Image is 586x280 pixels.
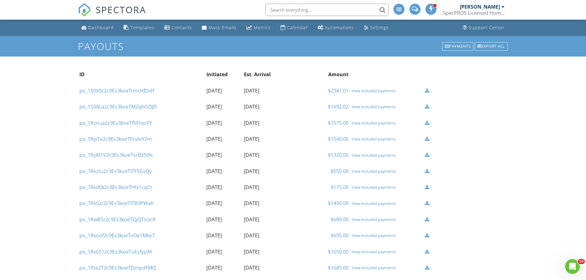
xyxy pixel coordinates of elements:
[209,25,237,30] div: Mass Emails
[352,136,422,141] a: View included payments
[352,120,422,125] a: View included payments
[242,99,289,115] td: [DATE]
[460,4,500,10] div: [PERSON_NAME]
[331,216,349,223] a: $600.00
[79,120,152,126] a: po_1Rznua2c9Es3koeTfSFnxcFY
[254,25,271,30] div: Metrics
[361,22,391,34] a: Settings
[205,244,242,260] td: [DATE]
[265,4,389,16] input: Search everything...
[205,83,242,99] td: [DATE]
[328,152,349,158] a: $1320.00
[352,153,422,158] div: View included payments
[242,244,289,260] td: [DATE]
[205,195,242,211] td: [DATE]
[370,25,389,30] div: Settings
[578,259,585,264] span: 10
[242,163,289,179] td: [DATE]
[79,103,157,110] a: po_1S0ALa2c9Es3koeTM2qhGOJD
[328,103,349,110] a: $1692.02
[242,227,289,243] td: [DATE]
[79,232,155,239] a: po_1Rvoof2c9Es3koeTvOe1Mke7
[199,22,239,34] a: Mass Emails
[88,25,114,30] div: Dashboard
[352,265,422,270] a: View included payments
[442,42,474,51] div: Payments
[331,232,349,239] a: $695.00
[96,3,146,16] span: SPECTORA
[79,264,156,271] a: po_1Rte2T2c9Es3koeTJSmpdFMQ
[325,25,354,30] div: Automations
[242,131,289,147] td: [DATE]
[352,233,422,238] a: View included payments
[289,66,350,82] th: Amount
[242,195,289,211] td: [DATE]
[242,83,289,99] td: [DATE]
[205,211,242,227] td: [DATE]
[469,25,505,30] div: Support Center
[352,169,422,174] a: View included payments
[205,227,242,243] td: [DATE]
[352,88,422,93] a: View included payments
[205,66,242,82] th: Initiated
[460,22,507,34] a: Support Center
[565,259,580,274] iframe: Intercom live chat
[352,104,422,109] a: View included payments
[78,66,205,82] th: ID
[315,22,357,34] a: Automations (Advanced)
[242,179,289,195] td: [DATE]
[79,200,154,207] a: po_1RxGiz2c9Es3koeTlTB3PWah
[205,131,242,147] td: [DATE]
[205,179,242,195] td: [DATE]
[79,248,152,255] a: po_1Rv6512c9Es3koeTuEsfyjzM
[328,120,349,126] a: $1575.00
[205,260,242,276] td: [DATE]
[328,264,349,271] a: $1645.00
[205,99,242,115] td: [DATE]
[331,168,349,175] a: $550.00
[242,66,289,82] th: Est. Arrival
[78,41,508,52] h1: Payouts
[278,22,310,34] a: Calendar
[79,184,152,191] a: po_1Rxd0k2c9Es3koeTHlx1cqCt
[352,249,422,254] a: View included payments
[78,8,146,21] a: SPECTORA
[162,22,194,34] a: Contacts
[79,168,152,175] a: po_1Rxztu2c9Es3koeTITFSEuQy
[328,87,349,94] a: $2341.01
[172,25,192,30] div: Contacts
[441,41,474,51] a: Payments
[79,87,155,94] a: po_1S0X0c2c9Es3koeTtmcHfDdY
[352,201,422,206] a: View included payments
[352,185,422,190] a: View included payments
[242,260,289,276] td: [DATE]
[352,217,422,222] a: View included payments
[79,152,153,158] a: po_1RyM1V2c9Es3koeTsrB35I9s
[443,10,504,16] div: SpecPROS Licensed Home Inspectors
[205,163,242,179] td: [DATE]
[328,136,349,142] a: $1540.00
[242,211,289,227] td: [DATE]
[79,216,156,223] a: po_1RwB5z2c9Es3koeTQjQTsUcR
[78,3,91,17] img: The Best Home Inspection Software - Spectora
[205,147,242,163] td: [DATE]
[79,136,152,142] a: po_1RyiTe2c9Es3koeTEtubiY2m
[79,22,116,34] a: Dashboard
[205,115,242,131] td: [DATE]
[328,248,349,255] a: $1650.00
[474,41,508,51] a: Export all
[287,25,308,30] div: Calendar
[328,200,349,207] a: $1490.00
